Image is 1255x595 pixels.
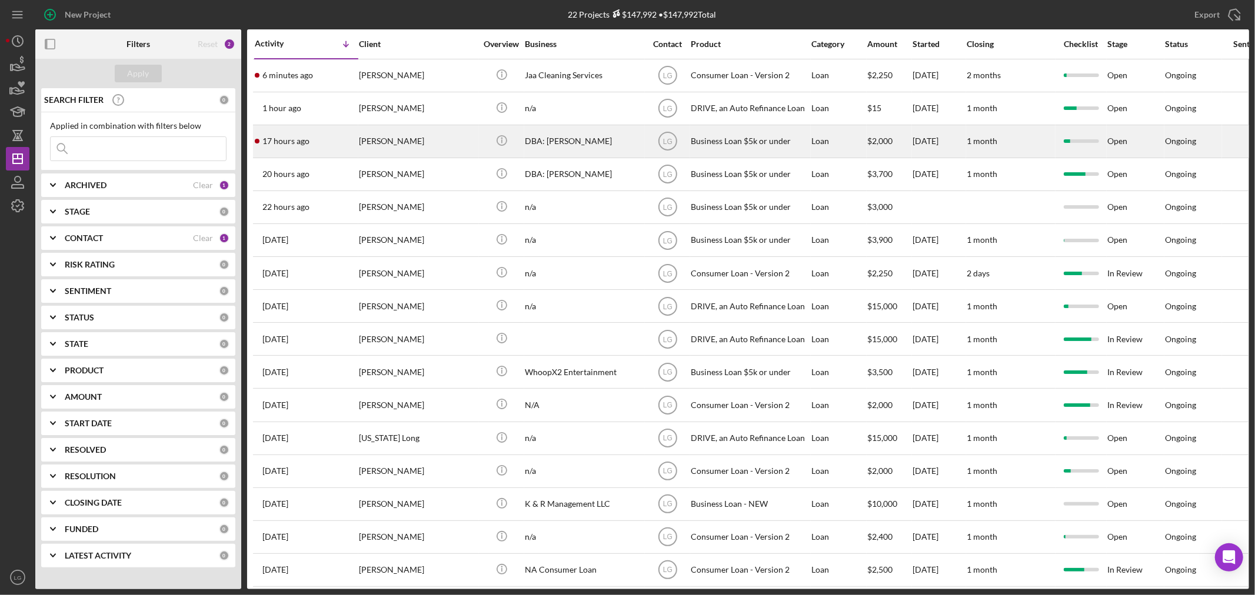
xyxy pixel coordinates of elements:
[359,258,477,289] div: [PERSON_NAME]
[691,159,808,190] div: Business Loan $5k or under
[525,159,643,190] div: DBA: [PERSON_NAME]
[1107,389,1164,420] div: In Review
[663,434,672,443] text: LG
[1165,532,1196,541] div: Ongoing
[691,554,808,586] div: Consumer Loan - Version 2
[913,456,966,487] div: [DATE]
[65,233,103,243] b: CONTACT
[359,423,477,454] div: [US_STATE] Long
[262,302,288,311] time: 2025-09-17 19:05
[811,225,866,256] div: Loan
[1165,169,1196,179] div: Ongoing
[663,203,672,212] text: LG
[1107,192,1164,223] div: Open
[811,456,866,487] div: Loan
[811,389,866,420] div: Loan
[663,236,672,245] text: LG
[359,159,477,190] div: [PERSON_NAME]
[1107,489,1164,520] div: Open
[691,126,808,157] div: Business Loan $5k or under
[913,93,966,124] div: [DATE]
[1107,60,1164,91] div: Open
[811,60,866,91] div: Loan
[645,39,690,49] div: Contact
[913,290,966,322] div: [DATE]
[65,339,88,349] b: STATE
[663,566,672,574] text: LG
[359,489,477,520] div: [PERSON_NAME]
[65,366,104,375] b: PRODUCT
[867,70,893,80] span: $2,250
[967,39,1055,49] div: Closing
[1056,39,1106,49] div: Checklist
[1107,159,1164,190] div: Open
[867,136,893,146] span: $2,000
[1107,423,1164,454] div: Open
[359,554,477,586] div: [PERSON_NAME]
[913,126,966,157] div: [DATE]
[913,489,966,520] div: [DATE]
[359,192,477,223] div: [PERSON_NAME]
[65,313,94,322] b: STATUS
[525,423,643,454] div: n/a
[967,466,997,476] time: 1 month
[525,290,643,322] div: n/a
[65,498,122,507] b: CLOSING DATE
[65,207,90,216] b: STAGE
[867,169,893,179] span: $3,700
[867,499,897,509] span: $10,000
[811,126,866,157] div: Loan
[262,235,288,245] time: 2025-09-17 21:41
[610,9,657,19] div: $147,992
[219,339,229,349] div: 0
[219,180,229,190] div: 1
[867,103,881,113] span: $15
[127,39,150,49] b: Filters
[811,489,866,520] div: Loan
[1165,235,1196,245] div: Ongoing
[811,423,866,454] div: Loan
[691,423,808,454] div: DRIVE, an Auto Refinance Loan
[525,258,643,289] div: n/a
[525,39,643,49] div: Business
[525,456,643,487] div: n/a
[219,95,229,105] div: 0
[262,400,288,410] time: 2025-09-15 18:59
[691,93,808,124] div: DRIVE, an Auto Refinance Loan
[663,402,672,410] text: LG
[967,367,997,377] time: 1 month
[525,356,643,387] div: WhoopX2 Entertainment
[525,554,643,586] div: NA Consumer Loan
[1107,323,1164,355] div: In Review
[525,126,643,157] div: DBA: [PERSON_NAME]
[867,268,893,278] span: $2,250
[663,335,672,343] text: LG
[1165,466,1196,476] div: Ongoing
[525,522,643,553] div: n/a
[1165,269,1196,278] div: Ongoing
[691,39,808,49] div: Product
[65,3,111,26] div: New Project
[691,60,808,91] div: Consumer Loan - Version 2
[691,290,808,322] div: DRIVE, an Auto Refinance Loan
[255,39,307,48] div: Activity
[913,159,966,190] div: [DATE]
[867,367,893,377] span: $3,500
[691,225,808,256] div: Business Loan $5k or under
[1165,39,1221,49] div: Status
[967,268,990,278] time: 2 days
[359,323,477,355] div: [PERSON_NAME]
[128,65,149,82] div: Apply
[811,159,866,190] div: Loan
[867,334,897,344] span: $15,000
[219,286,229,296] div: 0
[65,392,102,402] b: AMOUNT
[967,301,997,311] time: 1 month
[359,93,477,124] div: [PERSON_NAME]
[65,260,115,269] b: RISK RATING
[359,60,477,91] div: [PERSON_NAME]
[967,564,997,574] time: 1 month
[691,323,808,355] div: DRIVE, an Auto Refinance Loan
[65,445,106,454] b: RESOLVED
[262,565,288,574] time: 2025-09-10 20:20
